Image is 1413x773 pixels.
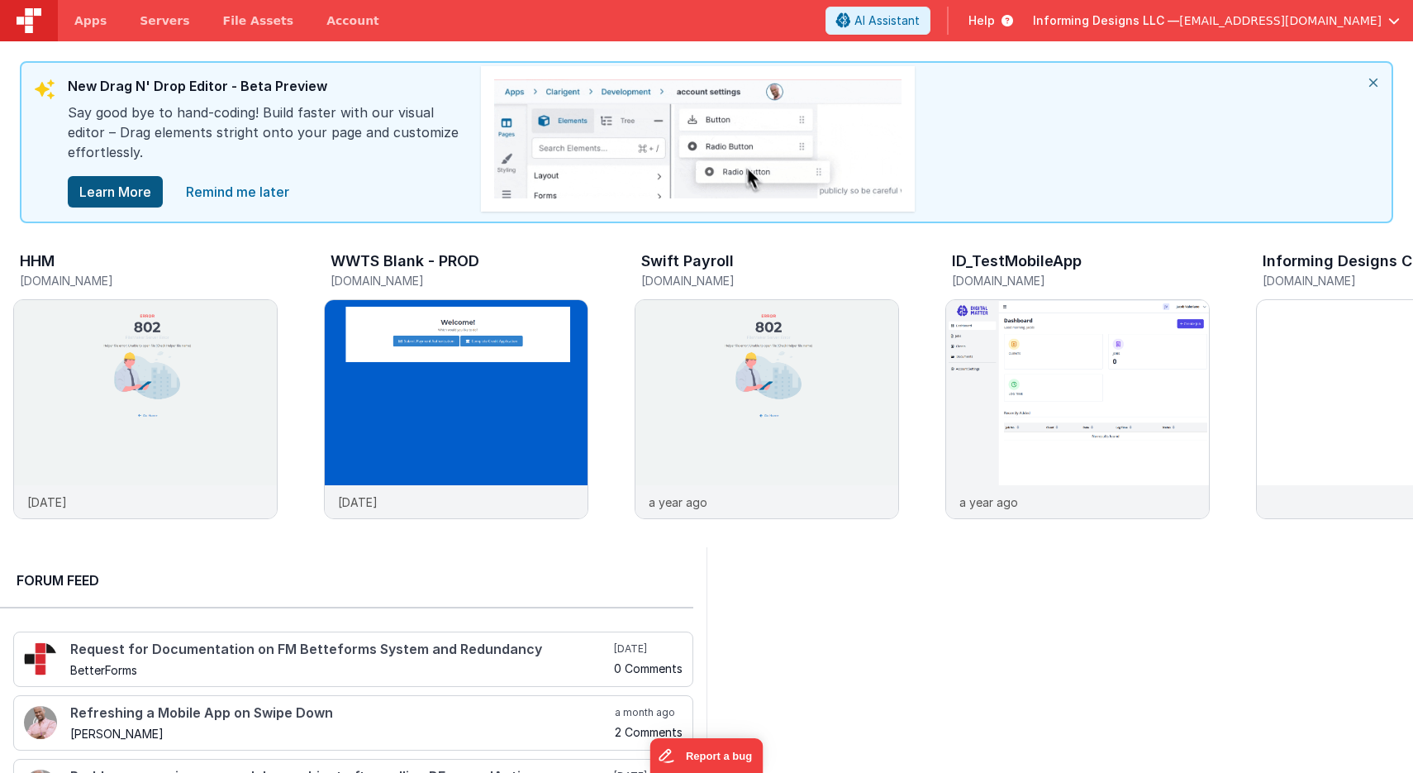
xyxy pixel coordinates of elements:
[24,706,57,739] img: 411_2.png
[68,76,464,103] div: New Drag N' Drop Editor - Beta Preview
[20,253,55,270] h3: HHM
[1355,63,1392,103] i: close
[74,12,107,29] span: Apps
[959,494,1018,511] p: a year ago
[24,642,57,675] img: 295_2.png
[614,662,683,675] h5: 0 Comments
[70,642,611,657] h4: Request for Documentation on FM Betteforms System and Redundancy
[70,728,611,740] h5: [PERSON_NAME]
[140,12,189,29] span: Servers
[641,274,899,287] h5: [DOMAIN_NAME]
[1179,12,1382,29] span: [EMAIL_ADDRESS][DOMAIN_NAME]
[1033,12,1179,29] span: Informing Designs LLC —
[13,695,693,751] a: Refreshing a Mobile App on Swipe Down [PERSON_NAME] a month ago 2 Comments
[68,176,163,208] button: Learn More
[825,7,930,35] button: AI Assistant
[20,274,278,287] h5: [DOMAIN_NAME]
[223,12,294,29] span: File Assets
[1033,12,1400,29] button: Informing Designs LLC — [EMAIL_ADDRESS][DOMAIN_NAME]
[854,12,920,29] span: AI Assistant
[641,253,734,270] h3: Swift Payroll
[70,664,611,676] h5: BetterForms
[952,253,1082,270] h3: ID_TestMobileApp
[615,726,683,738] h5: 2 Comments
[176,175,299,208] a: close
[615,706,683,719] h5: a month ago
[649,494,707,511] p: a year ago
[952,274,1210,287] h5: [DOMAIN_NAME]
[650,738,764,773] iframe: Marker.io feedback button
[70,706,611,721] h4: Refreshing a Mobile App on Swipe Down
[338,494,378,511] p: [DATE]
[331,274,588,287] h5: [DOMAIN_NAME]
[17,570,677,590] h2: Forum Feed
[331,253,479,270] h3: WWTS Blank - PROD
[13,632,693,687] a: Request for Documentation on FM Betteforms System and Redundancy BetterForms [DATE] 0 Comments
[968,12,995,29] span: Help
[68,103,464,175] div: Say good bye to hand-coding! Build faster with our visual editor – Drag elements stright onto you...
[614,642,683,656] h5: [DATE]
